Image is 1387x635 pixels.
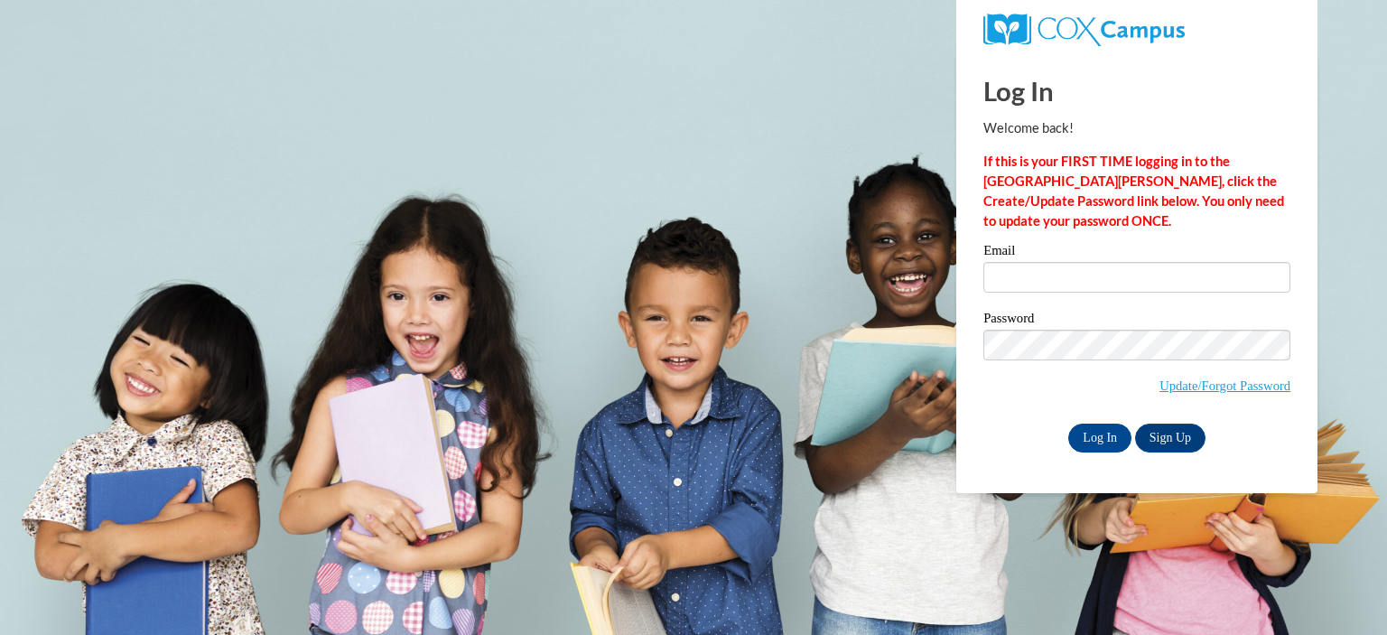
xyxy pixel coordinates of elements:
[983,72,1290,109] h1: Log In
[983,312,1290,330] label: Password
[983,154,1284,229] strong: If this is your FIRST TIME logging in to the [GEOGRAPHIC_DATA][PERSON_NAME], click the Create/Upd...
[983,244,1290,262] label: Email
[983,21,1185,36] a: COX Campus
[1135,424,1205,453] a: Sign Up
[983,14,1185,46] img: COX Campus
[983,118,1290,138] p: Welcome back!
[1159,378,1290,393] a: Update/Forgot Password
[1068,424,1131,453] input: Log In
